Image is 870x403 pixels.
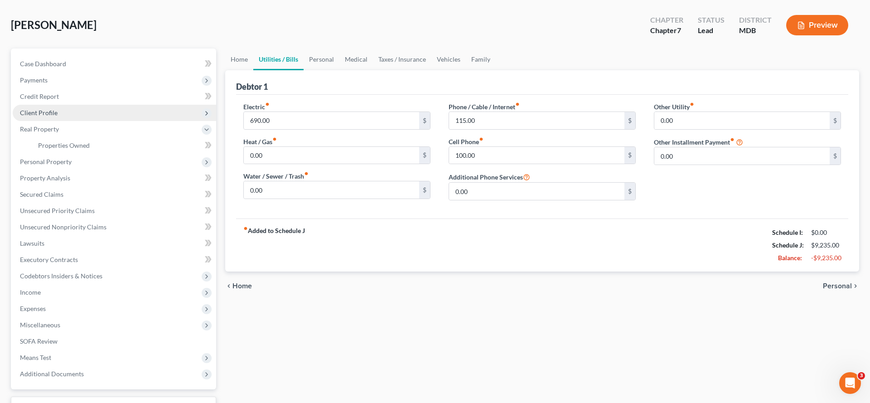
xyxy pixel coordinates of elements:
[624,147,635,164] div: $
[13,235,216,252] a: Lawsuits
[654,102,694,112] label: Other Utility
[20,76,48,84] span: Payments
[690,102,694,107] i: fiber_manual_record
[858,372,865,379] span: 3
[13,333,216,350] a: SOFA Review
[698,25,725,36] div: Lead
[20,60,66,68] span: Case Dashboard
[243,137,277,146] label: Heat / Gas
[20,305,46,312] span: Expenses
[823,282,852,290] span: Personal
[852,282,859,290] i: chevron_right
[244,112,419,129] input: --
[304,171,309,176] i: fiber_manual_record
[20,256,78,263] span: Executory Contracts
[449,137,483,146] label: Cell Phone
[515,102,520,107] i: fiber_manual_record
[243,226,248,231] i: fiber_manual_record
[739,25,772,36] div: MDB
[20,337,58,345] span: SOFA Review
[253,49,304,70] a: Utilities / Bills
[830,147,841,165] div: $
[823,282,859,290] button: Personal chevron_right
[677,26,681,34] span: 7
[13,252,216,268] a: Executory Contracts
[20,288,41,296] span: Income
[739,15,772,25] div: District
[811,253,841,262] div: -$9,235.00
[730,137,735,142] i: fiber_manual_record
[13,186,216,203] a: Secured Claims
[431,49,466,70] a: Vehicles
[650,25,683,36] div: Chapter
[654,112,830,129] input: --
[466,49,496,70] a: Family
[20,125,59,133] span: Real Property
[225,282,252,290] button: chevron_left Home
[13,56,216,72] a: Case Dashboard
[236,81,268,92] div: Debtor 1
[373,49,431,70] a: Taxes / Insurance
[449,112,624,129] input: --
[449,171,530,182] label: Additional Phone Services
[20,109,58,117] span: Client Profile
[778,254,802,262] strong: Balance:
[449,102,520,112] label: Phone / Cable / Internet
[772,241,804,249] strong: Schedule J:
[654,147,830,165] input: --
[232,282,252,290] span: Home
[31,137,216,154] a: Properties Owned
[20,158,72,165] span: Personal Property
[786,15,848,35] button: Preview
[811,228,841,237] div: $0.00
[225,282,232,290] i: chevron_left
[225,49,253,70] a: Home
[13,203,216,219] a: Unsecured Priority Claims
[20,321,60,329] span: Miscellaneous
[13,170,216,186] a: Property Analysis
[244,181,419,199] input: --
[624,183,635,200] div: $
[11,18,97,31] span: [PERSON_NAME]
[20,354,51,361] span: Means Test
[20,370,84,378] span: Additional Documents
[419,181,430,199] div: $
[839,372,861,394] iframe: Intercom live chat
[243,171,309,181] label: Water / Sewer / Trash
[650,15,683,25] div: Chapter
[624,112,635,129] div: $
[772,228,803,236] strong: Schedule I:
[339,49,373,70] a: Medical
[38,141,90,149] span: Properties Owned
[243,226,305,264] strong: Added to Schedule J
[20,239,44,247] span: Lawsuits
[830,112,841,129] div: $
[20,272,102,280] span: Codebtors Insiders & Notices
[20,207,95,214] span: Unsecured Priority Claims
[449,147,624,164] input: --
[811,241,841,250] div: $9,235.00
[449,183,624,200] input: --
[304,49,339,70] a: Personal
[272,137,277,141] i: fiber_manual_record
[20,190,63,198] span: Secured Claims
[698,15,725,25] div: Status
[20,223,106,231] span: Unsecured Nonpriority Claims
[243,102,270,112] label: Electric
[419,112,430,129] div: $
[13,219,216,235] a: Unsecured Nonpriority Claims
[13,88,216,105] a: Credit Report
[265,102,270,107] i: fiber_manual_record
[419,147,430,164] div: $
[479,137,483,141] i: fiber_manual_record
[654,137,735,147] label: Other Installment Payment
[244,147,419,164] input: --
[20,174,70,182] span: Property Analysis
[20,92,59,100] span: Credit Report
